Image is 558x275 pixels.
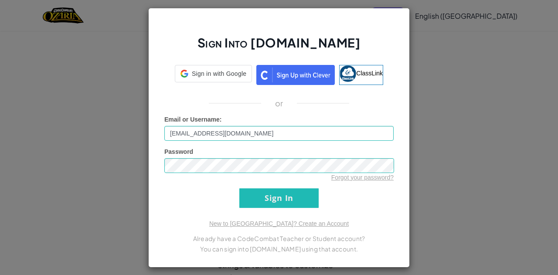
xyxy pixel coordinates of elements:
[164,34,394,60] h2: Sign Into [DOMAIN_NAME]
[164,233,394,244] p: Already have a CodeCombat Teacher or Student account?
[164,115,222,124] label: :
[175,65,252,82] div: Sign in with Google
[239,188,319,208] input: Sign In
[209,220,349,227] a: New to [GEOGRAPHIC_DATA]? Create an Account
[164,148,193,155] span: Password
[331,174,394,181] a: Forgot your password?
[175,65,252,85] a: Sign in with Google
[356,69,383,76] span: ClassLink
[340,65,356,82] img: classlink-logo-small.png
[275,98,283,109] p: or
[256,65,335,85] img: clever_sso_button@2x.png
[164,116,220,123] span: Email or Username
[164,244,394,254] p: You can sign into [DOMAIN_NAME] using that account.
[192,69,246,78] span: Sign in with Google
